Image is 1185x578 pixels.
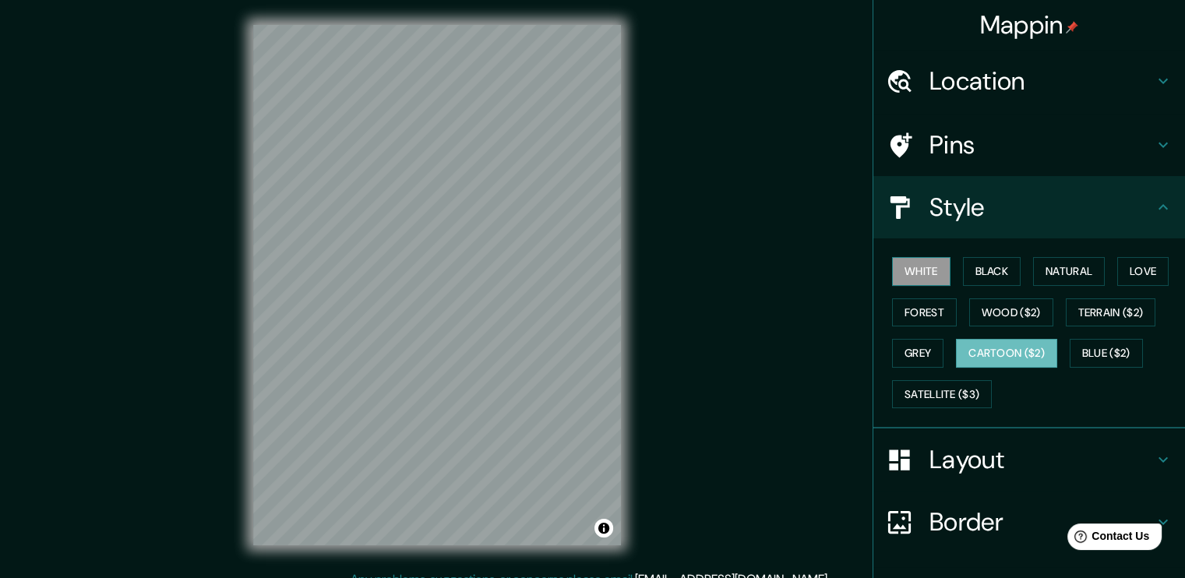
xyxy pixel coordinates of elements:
h4: Style [929,192,1154,223]
h4: Border [929,506,1154,537]
div: Location [873,50,1185,112]
canvas: Map [253,25,621,545]
div: Style [873,176,1185,238]
button: Terrain ($2) [1066,298,1156,327]
div: Pins [873,114,1185,176]
iframe: Help widget launcher [1046,517,1168,561]
button: Wood ($2) [969,298,1053,327]
button: Grey [892,339,943,368]
h4: Mappin [980,9,1079,41]
div: Layout [873,428,1185,491]
h4: Location [929,65,1154,97]
button: Black [963,257,1021,286]
button: Toggle attribution [594,519,613,537]
h4: Pins [929,129,1154,160]
div: Border [873,491,1185,553]
button: Cartoon ($2) [956,339,1057,368]
button: Blue ($2) [1070,339,1143,368]
button: Love [1117,257,1169,286]
h4: Layout [929,444,1154,475]
button: White [892,257,950,286]
img: pin-icon.png [1066,21,1078,33]
button: Forest [892,298,957,327]
button: Natural [1033,257,1105,286]
button: Satellite ($3) [892,380,992,409]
